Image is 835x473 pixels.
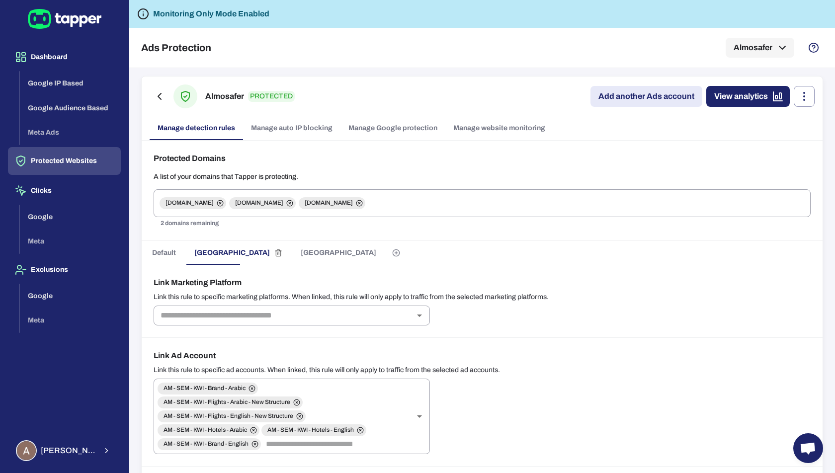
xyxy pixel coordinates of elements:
button: Google [20,284,121,309]
span: AM - SEM - KWI - Flights - English - New Structure [158,412,299,420]
span: [DOMAIN_NAME] [299,199,359,207]
a: Google Audience Based [20,103,121,111]
button: Clicks [8,177,121,205]
p: Link this rule to specific ad accounts. When linked, this rule will only apply to traffic from th... [154,366,811,375]
span: [DOMAIN_NAME] [160,199,220,207]
button: Google Audience Based [20,96,121,121]
button: Remove custom rules [272,246,285,259]
div: AM - SEM - KWI - Flights - English - New Structure [158,410,306,422]
span: AM - SEM - KWI - Flights - Arabic - New Structure [158,398,296,406]
h6: Almosafer [205,90,244,102]
a: Google [20,291,121,299]
div: [DOMAIN_NAME] [299,197,365,209]
p: A list of your domains that Tapper is protecting. [154,172,811,181]
button: Google IP Based [20,71,121,96]
span: AM - SEM - KWI - Hotels - Arabic [158,426,253,434]
a: Clicks [8,186,121,194]
span: [GEOGRAPHIC_DATA] [301,248,376,257]
a: Dashboard [8,52,121,61]
a: Google [20,212,121,220]
span: AM - SEM - KWI - Brand - Arabic [158,385,251,393]
a: Manage website monitoring [445,116,553,140]
div: AM - SEM - KWI - Flights - Arabic - New Structure [158,396,303,408]
button: Dashboard [8,43,121,71]
button: Protected Websites [8,147,121,175]
a: Manage Google protection [340,116,445,140]
img: Ahmed Sobih [17,441,36,460]
span: [GEOGRAPHIC_DATA] [194,246,285,259]
div: [DOMAIN_NAME] [229,197,296,209]
a: View analytics [706,86,790,107]
a: Google IP Based [20,79,121,87]
h6: Monitoring Only Mode Enabled [153,8,269,20]
span: [DOMAIN_NAME] [229,199,289,207]
span: [PERSON_NAME] Sobih [41,446,96,456]
a: Exclusions [8,265,121,273]
h6: Protected Domains [154,153,811,164]
a: Manage detection rules [150,116,243,140]
span: Default [152,248,176,257]
div: AM - SEM - KWI - Hotels - Arabic [158,424,259,436]
button: Open [413,309,426,322]
p: PROTECTED [248,91,295,102]
a: Protected Websites [8,156,121,164]
span: AM - SEM - KWI - Brand - English [158,440,254,448]
div: AM - SEM - KWI - Hotels - English [261,424,366,436]
button: Ahmed Sobih[PERSON_NAME] Sobih [8,436,121,465]
div: AM - SEM - KWI - Brand - English [158,438,261,450]
button: Almosafer [726,38,794,58]
p: Link this rule to specific marketing platforms. When linked, this rule will only apply to traffic... [154,293,811,302]
button: Google [20,205,121,230]
h6: Link Ad Account [154,350,811,362]
h6: Link Marketing Platform [154,277,811,289]
p: 2 domains remaining [161,219,804,229]
svg: Tapper is not blocking any fraudulent activity for this domain [137,8,149,20]
a: Manage auto IP blocking [243,116,340,140]
h5: Ads Protection [141,42,211,54]
div: [DOMAIN_NAME] [160,197,226,209]
button: Create custom rules [384,241,408,265]
span: AM - SEM - KWI - Hotels - English [261,426,360,434]
button: Open [413,409,426,423]
div: AM - SEM - KWI - Brand - Arabic [158,383,258,394]
a: Add another Ads account [590,86,702,107]
button: Exclusions [8,256,121,284]
div: Open chat [793,433,823,463]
